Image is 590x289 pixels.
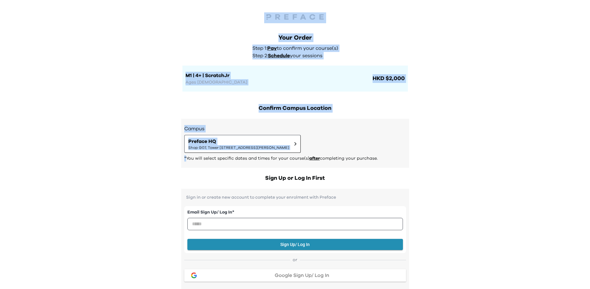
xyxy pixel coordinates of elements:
label: Email Sign Up/ Log In * [187,209,403,216]
button: Sign Up/ Log In [187,239,403,250]
span: Schedule [268,53,290,58]
h2: Confirm Campus Location [181,104,409,113]
p: Ages [DEMOGRAPHIC_DATA] [186,79,371,85]
p: Step 2: your sessions [252,52,342,59]
span: or [290,257,300,263]
div: Your Order [182,33,408,42]
h3: Campus [184,125,406,132]
span: Shop G07, Tower [STREET_ADDRESS][PERSON_NAME] [188,145,289,150]
img: Preface Logo [264,12,326,21]
p: *You will select specific dates and times for your course(s) completing your purchase. [184,155,406,162]
span: Pay [267,46,277,51]
span: after [309,156,320,161]
h1: M1 | 4+ | ScratchJr [186,72,371,79]
span: Preface HQ [188,138,289,145]
p: Step 1: to confirm your course(s) [252,45,342,52]
span: Google Sign Up/ Log In [275,273,329,278]
button: Preface HQShop G07, Tower [STREET_ADDRESS][PERSON_NAME] [184,135,301,153]
span: HKD $2,000 [371,74,405,83]
button: google loginGoogle Sign Up/ Log In [184,269,406,282]
h2: Sign Up or Log In First [181,174,409,183]
img: google login [190,272,198,279]
p: Sign in or create new account to complete your enrolment with Preface [184,195,406,200]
